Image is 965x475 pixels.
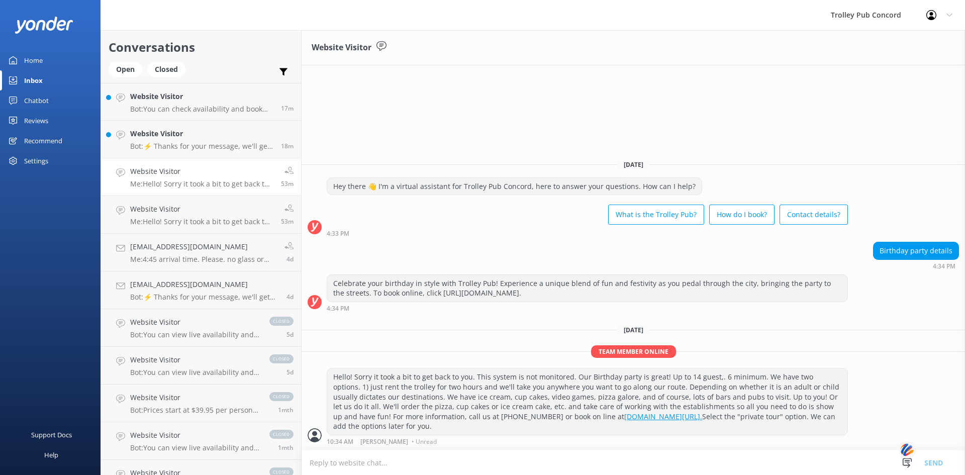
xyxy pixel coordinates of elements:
h4: [EMAIL_ADDRESS][DOMAIN_NAME] [130,241,277,252]
span: 09:34am 13-Aug-2025 (UTC -05:00) America/Cancun [281,179,294,188]
a: [DOMAIN_NAME][URL]. [624,412,702,421]
span: closed [269,354,294,363]
p: Bot: ⚡ Thanks for your message, we'll get back to you as soon as we can. You're also welcome to k... [130,293,279,302]
h4: Website Visitor [130,91,273,102]
a: Closed [147,63,190,74]
div: Open [109,62,142,77]
span: 08:05am 09-Aug-2025 (UTC -05:00) America/Cancun [286,293,294,301]
span: 09:34am 13-Aug-2025 (UTC -05:00) America/Cancun [281,217,294,226]
button: What is the Trolley Pub? [608,205,704,225]
div: Help [44,445,58,465]
strong: 4:33 PM [327,231,349,237]
div: Celebrate your birthday in style with Trolley Pub! Experience a unique blend of fun and festivity... [327,275,847,302]
button: Contact details? [780,205,848,225]
a: Website VisitorBot:You can view live availability and book your tour online at [URL][DOMAIN_NAME]... [101,347,301,385]
a: Website VisitorBot:Prices start at $39.95 per person. For the most up-to-date pricing, please che... [101,385,301,422]
p: Me: Hello! Sorry it took a bit to get back to you. This system is not monitored. Our Birthday par... [130,217,273,226]
p: Me: Hello! Sorry it took a bit to get back to you. This system is not monitored. Our Birthday par... [130,179,273,188]
div: Reviews [24,111,48,131]
p: Bot: Prices start at $39.95 per person. For the most up-to-date pricing, please check our website... [130,406,259,415]
span: 11:40pm 07-Aug-2025 (UTC -05:00) America/Cancun [286,330,294,339]
button: How do I book? [709,205,775,225]
p: Bot: You can view live availability and book your tour online at [URL][DOMAIN_NAME]. [130,368,259,377]
h4: Website Visitor [130,128,273,139]
span: 03:28pm 10-Jul-2025 (UTC -05:00) America/Cancun [278,443,294,452]
span: 10:09am 13-Aug-2025 (UTC -05:00) America/Cancun [281,142,294,150]
div: Hello! Sorry it took a bit to get back to you. This system is not monitored. Our Birthday party i... [327,368,847,435]
a: Website VisitorMe:Hello! Sorry it took a bit to get back to you. This system is not monitored. Ou... [101,196,301,234]
h2: Conversations [109,38,294,57]
div: 03:34pm 10-Aug-2025 (UTC -05:00) America/Cancun [873,262,959,269]
div: 03:33pm 10-Aug-2025 (UTC -05:00) America/Cancun [327,230,848,237]
p: Me: 4:45 arrival time. Please. no glass or hard liquor. Thanks! [130,255,277,264]
div: Recommend [24,131,62,151]
a: [EMAIL_ADDRESS][DOMAIN_NAME]Me:4:45 arrival time. Please. no glass or hard liquor. Thanks!4d [101,234,301,271]
span: 10:11am 13-Aug-2025 (UTC -05:00) America/Cancun [281,104,294,113]
span: Team member online [591,345,676,358]
div: Settings [24,151,48,171]
div: Hey there 👋 I'm a virtual assistant for Trolley Pub Concord, here to answer your questions. How c... [327,178,702,195]
div: 09:34am 13-Aug-2025 (UTC -05:00) America/Cancun [327,438,848,445]
span: [DATE] [618,326,649,334]
h4: Website Visitor [130,392,259,403]
a: Website VisitorBot:⚡ Thanks for your message, we'll get back to you as soon as we can. You're als... [101,121,301,158]
h4: Website Visitor [130,354,259,365]
a: Open [109,63,147,74]
span: 11:38pm 07-Aug-2025 (UTC -05:00) America/Cancun [286,368,294,376]
h4: Website Visitor [130,317,259,328]
strong: 4:34 PM [933,263,955,269]
div: Birthday party details [874,242,958,259]
div: Closed [147,62,185,77]
p: Bot: You can view live availability and book your tour online at [URL][DOMAIN_NAME]. [130,443,259,452]
span: 06:38pm 11-Jul-2025 (UTC -05:00) America/Cancun [278,406,294,414]
span: [DATE] [618,160,649,169]
h4: [EMAIL_ADDRESS][DOMAIN_NAME] [130,279,279,290]
div: Home [24,50,43,70]
a: Website VisitorBot:You can view live availability and book your tour online at [URL][DOMAIN_NAME]... [101,422,301,460]
span: closed [269,317,294,326]
span: closed [269,392,294,401]
h4: Website Visitor [130,166,273,177]
span: • Unread [412,439,437,445]
h4: Website Visitor [130,204,273,215]
span: 08:44am 09-Aug-2025 (UTC -05:00) America/Cancun [286,255,294,263]
p: Bot: You can view live availability and book your tour online at [URL][DOMAIN_NAME]. [130,330,259,339]
a: Website VisitorBot:You can view live availability and book your tour online at [URL][DOMAIN_NAME]... [101,309,301,347]
h3: Website Visitor [312,41,371,54]
a: [EMAIL_ADDRESS][DOMAIN_NAME]Bot:⚡ Thanks for your message, we'll get back to you as soon as we ca... [101,271,301,309]
div: Inbox [24,70,43,90]
div: Support Docs [31,425,72,445]
span: [PERSON_NAME] [360,439,408,445]
a: Website VisitorBot:You can check availability and book your Trolley Pub tour online at [URL][DOMA... [101,83,301,121]
img: yonder-white-logo.png [15,17,73,33]
p: Bot: You can check availability and book your Trolley Pub tour online at [URL][DOMAIN_NAME]. [130,105,273,114]
div: 03:34pm 10-Aug-2025 (UTC -05:00) America/Cancun [327,305,848,312]
strong: 10:34 AM [327,439,353,445]
span: closed [269,430,294,439]
h4: Website Visitor [130,430,259,441]
p: Bot: ⚡ Thanks for your message, we'll get back to you as soon as we can. You're also welcome to k... [130,142,273,151]
div: Chatbot [24,90,49,111]
a: Website VisitorMe:Hello! Sorry it took a bit to get back to you. This system is not monitored. Ou... [101,158,301,196]
img: svg+xml;base64,PHN2ZyB3aWR0aD0iNDQiIGhlaWdodD0iNDQiIHZpZXdCb3g9IjAgMCA0NCA0NCIgZmlsbD0ibm9uZSIgeG... [899,441,916,459]
strong: 4:34 PM [327,306,349,312]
